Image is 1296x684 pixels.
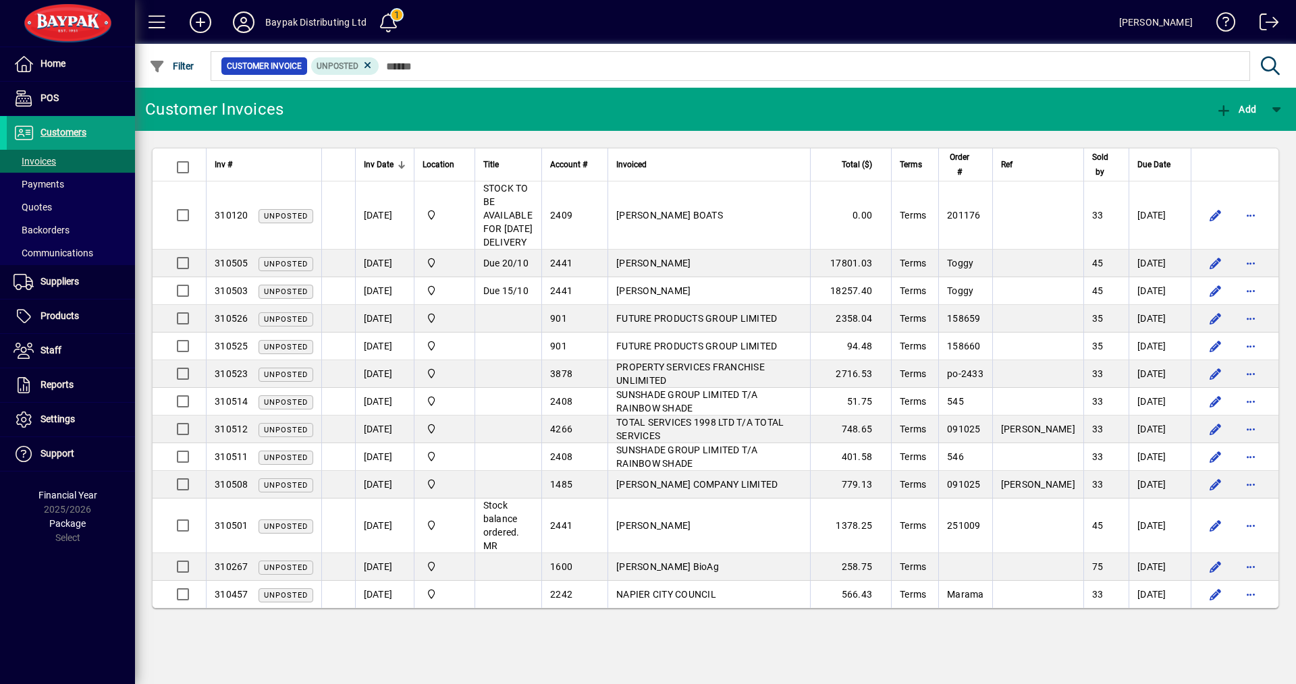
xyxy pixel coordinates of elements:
[900,561,926,572] span: Terms
[1205,335,1226,357] button: Edit
[550,258,572,268] span: 2441
[149,61,194,72] span: Filter
[616,285,691,296] span: [PERSON_NAME]
[423,587,466,602] span: Baypak - Onekawa
[1205,418,1226,440] button: Edit
[1240,556,1262,577] button: More options
[7,241,135,264] a: Communications
[7,47,135,81] a: Home
[355,250,414,277] td: [DATE]
[7,403,135,436] a: Settings
[900,285,926,296] span: Terms
[947,313,981,324] span: 158659
[215,396,248,407] span: 310514
[1240,252,1262,274] button: More options
[550,157,587,172] span: Account #
[215,451,248,462] span: 310511
[1240,391,1262,412] button: More options
[215,210,248,221] span: 310120
[819,157,884,172] div: Total ($)
[215,368,248,379] span: 310523
[550,157,599,172] div: Account #
[40,414,75,424] span: Settings
[810,471,891,498] td: 779.13
[1129,360,1191,388] td: [DATE]
[1129,581,1191,608] td: [DATE]
[1205,204,1226,226] button: Edit
[423,449,466,464] span: Baypak - Onekawa
[1092,520,1104,531] span: 45
[215,313,248,324] span: 310526
[1092,451,1104,462] span: 33
[947,210,981,221] span: 201176
[215,258,248,268] span: 310505
[1001,157,1013,172] span: Ref
[264,522,308,531] span: Unposted
[616,313,777,324] span: FUTURE PRODUCTS GROUP LIMITED
[264,343,308,351] span: Unposted
[264,563,308,572] span: Unposted
[215,285,248,296] span: 310503
[900,589,926,600] span: Terms
[1205,252,1226,274] button: Edit
[13,225,70,235] span: Backorders
[423,311,466,326] span: Baypak - Onekawa
[13,156,56,167] span: Invoices
[900,479,926,490] span: Terms
[355,581,414,608] td: [DATE]
[1205,515,1226,536] button: Edit
[1249,3,1279,47] a: Logout
[423,394,466,409] span: Baypak - Onekawa
[1129,250,1191,277] td: [DATE]
[40,379,74,390] span: Reports
[1205,280,1226,302] button: Edit
[550,313,567,324] span: 901
[423,339,466,353] span: Baypak - Onekawa
[1129,333,1191,360] td: [DATE]
[842,157,872,172] span: Total ($)
[483,500,520,551] span: Stock balance ordered. MR
[1129,388,1191,416] td: [DATE]
[264,212,308,221] span: Unposted
[355,360,414,388] td: [DATE]
[1129,305,1191,333] td: [DATE]
[947,150,972,179] span: Order #
[7,173,135,196] a: Payments
[215,520,248,531] span: 310501
[355,443,414,471] td: [DATE]
[900,520,926,531] span: Terms
[264,370,308,379] span: Unposted
[616,210,723,221] span: [PERSON_NAME] BOATS
[810,277,891,305] td: 18257.40
[264,453,308,462] span: Unposted
[1205,391,1226,412] button: Edit
[483,157,499,172] span: Title
[900,258,926,268] span: Terms
[7,82,135,115] a: POS
[13,179,64,190] span: Payments
[1240,515,1262,536] button: More options
[40,276,79,287] span: Suppliers
[40,310,79,321] span: Products
[1092,368,1104,379] span: 33
[947,479,981,490] span: 091025
[423,157,454,172] span: Location
[483,183,533,248] span: STOCK TO BE AVAILABLE FOR [DATE] DELIVERY
[900,424,926,434] span: Terms
[483,285,529,296] span: Due 15/10
[616,157,647,172] span: Invoiced
[1240,418,1262,440] button: More options
[900,157,922,172] span: Terms
[13,248,93,258] span: Communications
[146,54,198,78] button: Filter
[227,59,302,73] span: Customer Invoice
[40,127,86,138] span: Customers
[423,559,466,574] span: Baypak - Onekawa
[265,11,367,33] div: Baypak Distributing Ltd
[145,98,283,120] div: Customer Invoices
[1092,589,1104,600] span: 33
[264,398,308,407] span: Unposted
[355,333,414,360] td: [DATE]
[364,157,394,172] span: Inv Date
[1205,308,1226,329] button: Edit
